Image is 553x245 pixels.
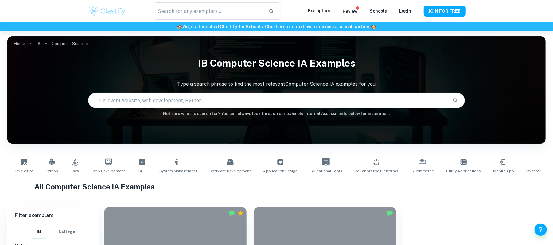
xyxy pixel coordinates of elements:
span: Educational Tools [310,168,342,174]
span: Software Development [209,168,251,174]
input: Search for any exemplars... [154,2,263,20]
span: JavaScript [15,168,33,174]
span: E-commerce [411,168,434,174]
button: JOIN FOR FREE [424,6,466,17]
a: Home [14,39,25,48]
button: IB [32,224,46,239]
h1: IB Computer Science IA examples [7,53,546,73]
span: SQL [138,168,146,174]
button: Help and Feedback [535,224,547,236]
span: System Management [159,168,197,174]
span: 🏫 [177,24,182,29]
h6: We just launched Clastify for Schools. Click to learn how to become a school partner. [1,23,552,30]
a: IA [36,39,41,48]
h1: All Computer Science IA Examples [34,181,519,192]
button: Search [450,95,460,106]
div: Premium [237,210,243,216]
span: Collaborative Platforms [355,168,398,174]
p: Type a search phrase to find the most relevant Computer Science IA examples for you [7,80,546,88]
span: Web Development [92,168,125,174]
img: Marked [387,210,393,216]
p: Exemplars [308,7,331,14]
span: Java [72,168,79,174]
span: Utility Applications [446,168,481,174]
img: Marked [229,210,235,216]
p: Review [343,8,358,15]
a: here [276,24,285,29]
p: Computer Science [52,40,88,47]
input: E.g. event website, web development, Python... [88,92,447,109]
span: Application Design [263,168,298,174]
button: College [59,224,75,239]
img: Clastify logo [88,5,127,17]
a: Login [399,9,411,14]
span: Mobile App [493,168,514,174]
h6: Filter exemplars [7,207,99,224]
a: Schools [370,9,387,14]
h6: Not sure what to search for? You can always look through our example Internal Assessments below f... [7,111,546,117]
span: Python [46,168,58,174]
div: Filter type choice [32,224,75,239]
span: 🏫 [371,24,376,29]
